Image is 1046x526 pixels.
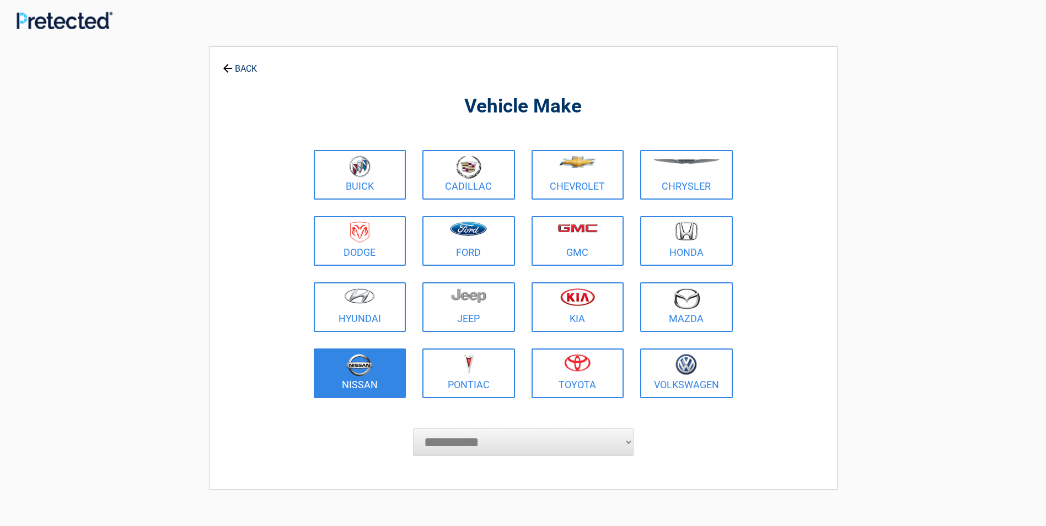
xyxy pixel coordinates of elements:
img: jeep [451,288,486,303]
a: Toyota [532,348,624,398]
a: Ford [422,216,515,266]
a: Buick [314,150,406,200]
img: chevrolet [559,156,596,168]
a: Pontiac [422,348,515,398]
h2: Vehicle Make [311,94,736,120]
a: Chrysler [640,150,733,200]
a: Dodge [314,216,406,266]
a: Jeep [422,282,515,332]
img: gmc [557,223,598,233]
a: Cadillac [422,150,515,200]
a: Mazda [640,282,733,332]
a: Chevrolet [532,150,624,200]
img: honda [675,222,698,241]
img: mazda [673,288,700,309]
a: BACK [221,54,259,73]
a: GMC [532,216,624,266]
img: kia [560,288,595,306]
a: Nissan [314,348,406,398]
a: Kia [532,282,624,332]
img: pontiac [463,354,474,375]
a: Honda [640,216,733,266]
img: buick [349,155,371,178]
img: ford [450,222,487,236]
img: toyota [564,354,591,372]
img: hyundai [344,288,375,304]
img: Main Logo [17,12,112,29]
a: Hyundai [314,282,406,332]
img: nissan [346,354,373,377]
img: cadillac [456,155,481,179]
img: volkswagen [675,354,697,375]
a: Volkswagen [640,348,733,398]
img: chrysler [653,159,720,164]
img: dodge [350,222,369,243]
